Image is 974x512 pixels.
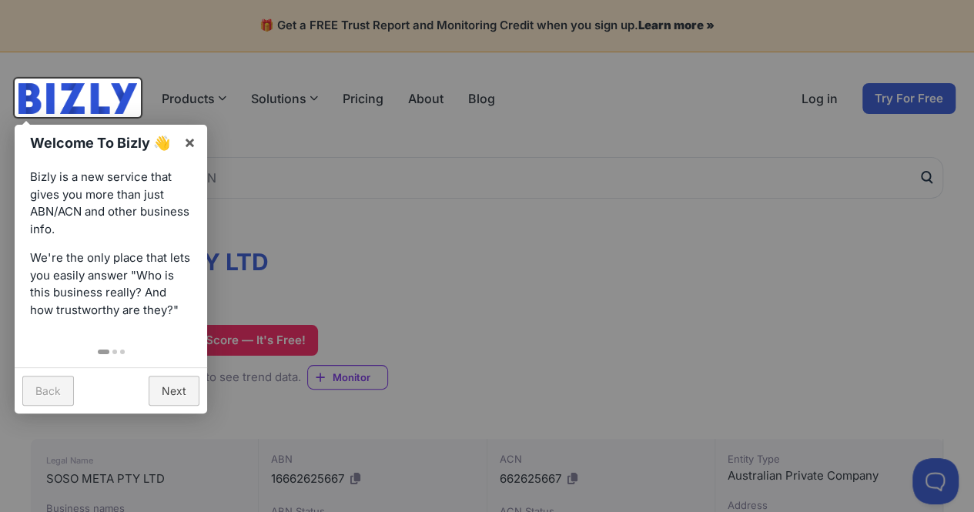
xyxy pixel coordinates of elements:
[30,249,192,319] p: We're the only place that lets you easily answer "Who is this business really? And how trustworth...
[22,376,74,406] a: Back
[30,132,176,153] h1: Welcome To Bizly 👋
[30,169,192,238] p: Bizly is a new service that gives you more than just ABN/ACN and other business info.
[149,376,199,406] a: Next
[172,125,207,159] a: ×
